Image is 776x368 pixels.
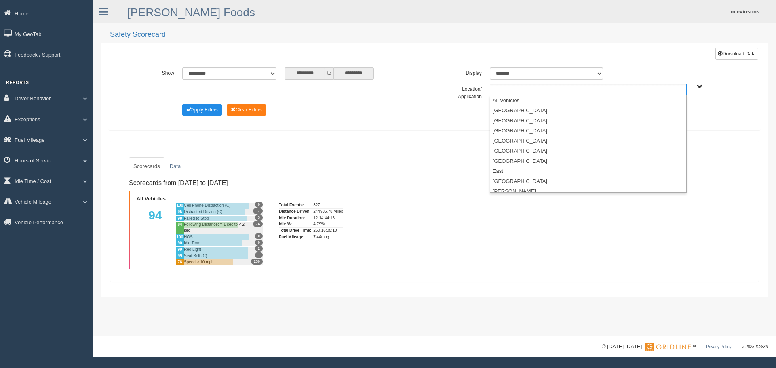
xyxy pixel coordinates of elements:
[490,176,686,186] li: [GEOGRAPHIC_DATA]
[227,104,266,116] button: Change Filter Options
[255,202,263,208] span: 0
[279,234,311,240] div: Fuel Mileage:
[645,343,691,351] img: Gridline
[175,202,184,209] div: 100
[165,157,185,176] a: Data
[490,116,686,126] li: [GEOGRAPHIC_DATA]
[490,136,686,146] li: [GEOGRAPHIC_DATA]
[175,240,184,246] div: 90
[137,196,166,202] b: All Vehicles
[279,215,311,221] div: Idle Duration:
[255,252,263,258] span: 1
[313,221,343,227] div: 4.79%
[313,227,343,234] div: 250.16:05:10
[313,208,343,215] div: 244935.78 Miles
[175,253,184,259] div: 99
[255,233,263,239] span: 0
[602,343,768,351] div: © [DATE]-[DATE] - ™
[279,221,311,227] div: Idle %:
[129,179,371,187] h4: Scorecards from [DATE] to [DATE]
[742,345,768,349] span: v. 2025.6.2839
[490,156,686,166] li: [GEOGRAPHIC_DATA]
[715,48,758,60] button: Download Data
[490,95,686,105] li: All Vehicles
[127,67,178,77] label: Show
[175,246,184,253] div: 99
[706,345,731,349] a: Privacy Policy
[279,227,311,234] div: Total Drive Time:
[325,67,333,80] span: to
[490,105,686,116] li: [GEOGRAPHIC_DATA]
[490,146,686,156] li: [GEOGRAPHIC_DATA]
[253,208,263,214] span: 17
[313,215,343,221] div: 12.14:44:16
[135,202,175,265] div: 94
[175,215,184,222] div: 98
[490,126,686,136] li: [GEOGRAPHIC_DATA]
[175,221,184,233] div: 84
[490,186,686,196] li: [PERSON_NAME]
[313,234,343,240] div: 7.44mpg
[255,240,263,246] span: 0
[175,259,184,265] div: 76
[251,259,263,265] span: 230
[175,209,184,215] div: 95
[434,84,486,100] label: Location/ Application
[279,202,311,208] div: Total Events:
[127,6,255,19] a: [PERSON_NAME] Foods
[313,202,343,208] div: 327
[279,208,311,215] div: Distance Driven:
[434,67,486,77] label: Display
[255,214,263,221] span: 3
[253,221,263,227] span: 74
[110,31,768,39] h2: Safety Scorecard
[490,166,686,176] li: East
[175,234,184,240] div: 100
[182,104,222,116] button: Change Filter Options
[255,246,263,252] span: 2
[129,157,164,176] a: Scorecards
